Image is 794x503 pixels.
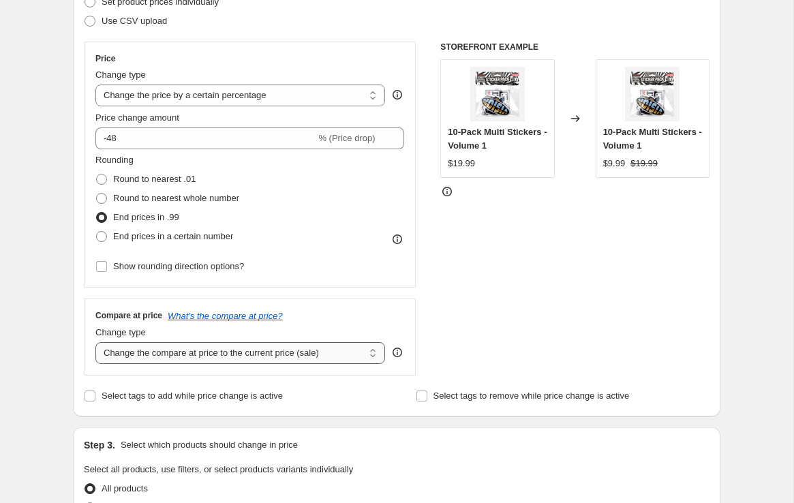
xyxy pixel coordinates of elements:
[95,127,316,149] input: -15
[113,261,244,271] span: Show rounding direction options?
[102,16,167,26] span: Use CSV upload
[102,483,148,493] span: All products
[121,438,298,452] p: Select which products should change in price
[318,133,375,143] span: % (Price drop)
[391,88,404,102] div: help
[95,155,134,165] span: Rounding
[603,157,626,170] div: $9.99
[625,67,680,121] img: STICKERS_VOLUME_1_80x.jpg
[95,53,115,64] h3: Price
[102,391,283,401] span: Select tags to add while price change is active
[84,464,353,474] span: Select all products, use filters, or select products variants individually
[95,327,146,337] span: Change type
[113,231,233,241] span: End prices in a certain number
[448,127,547,151] span: 10-Pack Multi Stickers - Volume 1
[113,212,179,222] span: End prices in .99
[603,127,702,151] span: 10-Pack Multi Stickers - Volume 1
[168,311,283,321] button: What's the compare at price?
[440,42,709,52] h6: STOREFRONT EXAMPLE
[113,193,239,203] span: Round to nearest whole number
[84,438,115,452] h2: Step 3.
[391,346,404,359] div: help
[433,391,630,401] span: Select tags to remove while price change is active
[470,67,525,121] img: STICKERS_VOLUME_1_80x.jpg
[113,174,196,184] span: Round to nearest .01
[630,157,658,170] strike: $19.99
[95,310,162,321] h3: Compare at price
[95,70,146,80] span: Change type
[95,112,179,123] span: Price change amount
[448,157,475,170] div: $19.99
